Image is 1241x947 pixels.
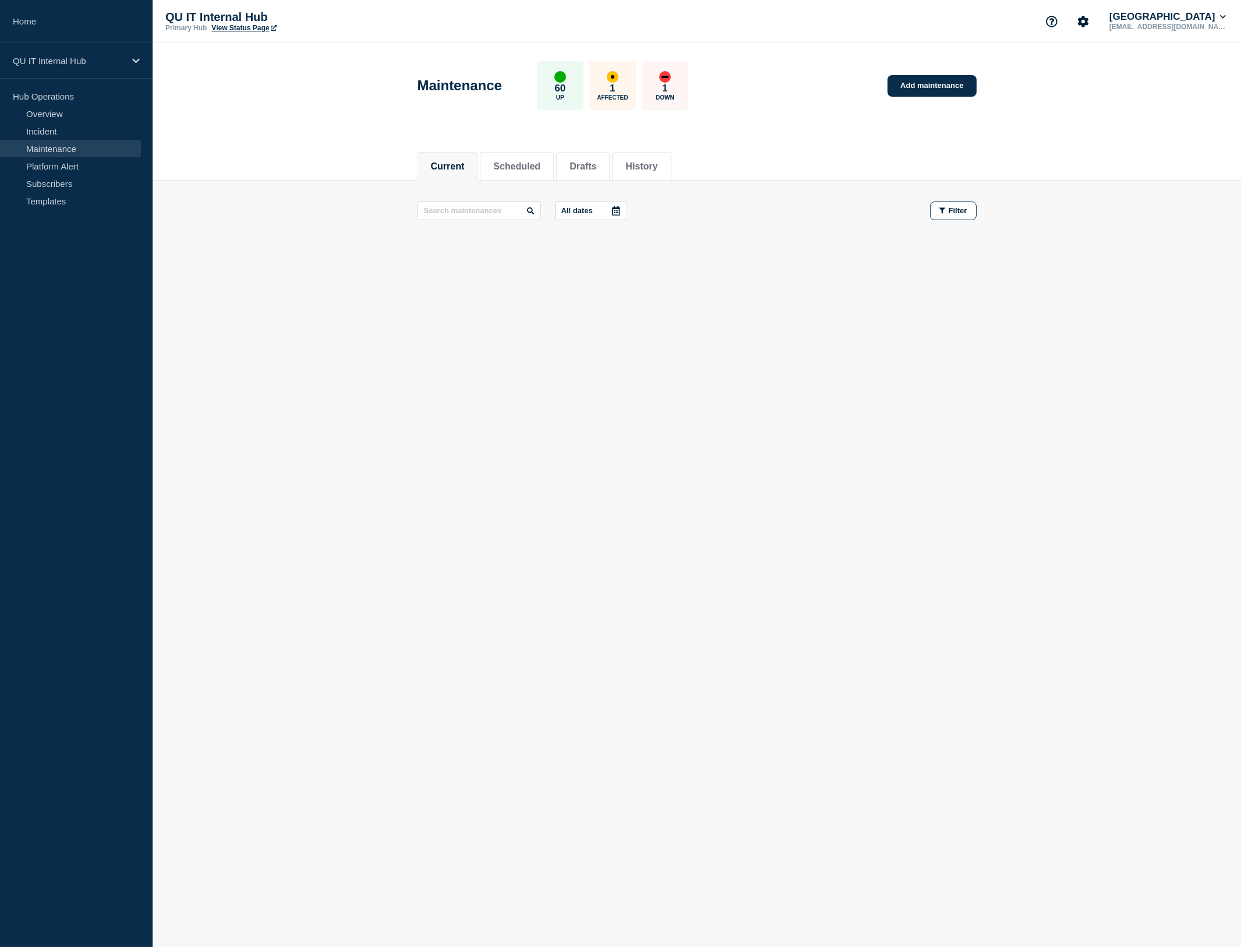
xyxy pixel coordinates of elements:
[607,71,618,83] div: affected
[888,75,976,97] a: Add maintenance
[165,10,398,24] p: QU IT Internal Hub
[13,56,125,66] p: QU IT Internal Hub
[556,94,564,101] p: Up
[561,206,593,215] p: All dates
[554,71,566,83] div: up
[656,94,674,101] p: Down
[949,206,967,215] span: Filter
[1107,11,1228,23] button: [GEOGRAPHIC_DATA]
[431,161,465,172] button: Current
[418,202,541,220] input: Search maintenances
[555,202,627,220] button: All dates
[625,161,657,172] button: History
[610,83,615,94] p: 1
[418,77,502,94] h1: Maintenance
[662,83,667,94] p: 1
[1071,9,1095,34] button: Account settings
[165,24,207,32] p: Primary Hub
[1107,23,1228,31] p: [EMAIL_ADDRESS][DOMAIN_NAME]
[930,202,977,220] button: Filter
[659,71,671,83] div: down
[211,24,276,32] a: View Status Page
[1040,9,1064,34] button: Support
[493,161,540,172] button: Scheduled
[597,94,628,101] p: Affected
[554,83,565,94] p: 60
[570,161,596,172] button: Drafts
